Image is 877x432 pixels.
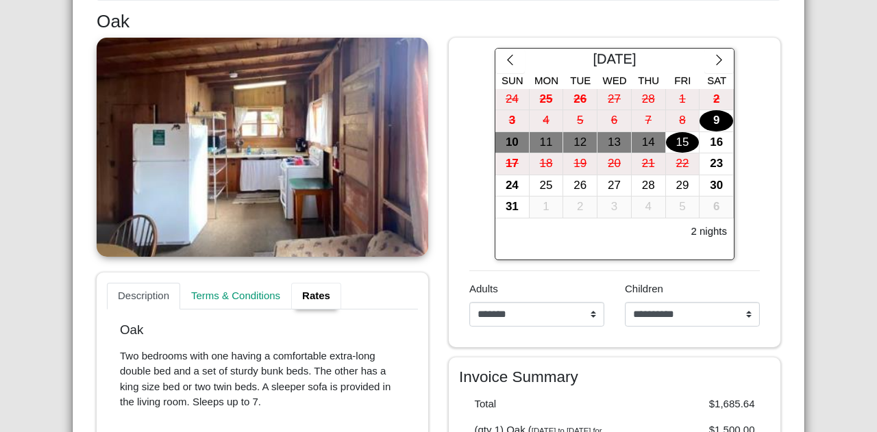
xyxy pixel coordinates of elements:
button: 22 [666,153,700,175]
button: chevron left [495,49,525,73]
div: 23 [700,153,733,175]
div: 1 [530,196,563,218]
div: 11 [530,132,563,153]
button: 6 [597,110,632,132]
div: 4 [632,196,665,218]
button: 13 [597,132,632,154]
button: 12 [563,132,597,154]
div: $1,685.64 [615,396,765,412]
button: 24 [495,89,530,111]
div: 18 [530,153,563,175]
div: 26 [563,89,597,110]
div: 6 [597,110,631,131]
button: 5 [666,196,700,218]
button: 2 [563,196,597,218]
h4: Invoice Summary [459,368,770,386]
a: Rates [291,283,341,310]
button: 23 [700,153,734,175]
span: Tue [570,75,591,86]
button: 1 [530,196,564,218]
div: 12 [563,132,597,153]
button: 29 [666,175,700,197]
div: 9 [700,110,733,131]
button: 9 [700,110,734,132]
span: Mon [534,75,558,86]
button: 25 [530,175,564,197]
div: 14 [632,132,665,153]
div: 1 [666,89,700,110]
div: 21 [632,153,665,175]
button: 30 [700,175,734,197]
button: 27 [597,175,632,197]
button: 18 [530,153,564,175]
h6: 2 nights [691,225,727,238]
button: 17 [495,153,530,175]
button: 28 [632,89,666,111]
div: Total [465,396,615,412]
button: 15 [666,132,700,154]
button: chevron right [704,49,734,73]
button: 3 [597,196,632,218]
div: 4 [530,110,563,131]
div: 2 [700,89,733,110]
div: 16 [700,132,733,153]
button: 25 [530,89,564,111]
div: 27 [597,89,631,110]
div: 24 [495,89,529,110]
button: 2 [700,89,734,111]
span: Fri [674,75,691,86]
a: Terms & Conditions [180,283,291,310]
p: Oak [120,322,405,338]
div: 20 [597,153,631,175]
button: 26 [563,89,597,111]
div: 13 [597,132,631,153]
div: 28 [632,175,665,196]
p: Two bedrooms with one having a comfortable extra-long double bed and a set of sturdy bunk beds. T... [120,348,405,410]
div: 30 [700,175,733,196]
span: Thu [638,75,659,86]
button: 20 [597,153,632,175]
button: 5 [563,110,597,132]
span: Wed [603,75,627,86]
button: 4 [530,110,564,132]
div: 24 [495,175,529,196]
button: 3 [495,110,530,132]
span: Sun [502,75,523,86]
div: 26 [563,175,597,196]
button: 8 [666,110,700,132]
button: 10 [495,132,530,154]
div: 10 [495,132,529,153]
div: 5 [563,110,597,131]
button: 11 [530,132,564,154]
button: 21 [632,153,666,175]
div: [DATE] [525,49,704,73]
div: 17 [495,153,529,175]
svg: chevron left [504,53,517,66]
div: 3 [495,110,529,131]
span: Adults [469,283,498,294]
svg: chevron right [713,53,726,66]
button: 14 [632,132,666,154]
div: 31 [495,196,529,218]
button: 19 [563,153,597,175]
button: 16 [700,132,734,154]
span: Sat [707,75,726,86]
a: Description [107,283,180,310]
div: 7 [632,110,665,131]
div: 2 [563,196,597,218]
div: 3 [597,196,631,218]
div: 25 [530,89,563,110]
button: 24 [495,175,530,197]
div: 5 [666,196,700,218]
div: 6 [700,196,733,218]
button: 26 [563,175,597,197]
button: 4 [632,196,666,218]
div: 19 [563,153,597,175]
button: 31 [495,196,530,218]
div: 28 [632,89,665,110]
button: 6 [700,196,734,218]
